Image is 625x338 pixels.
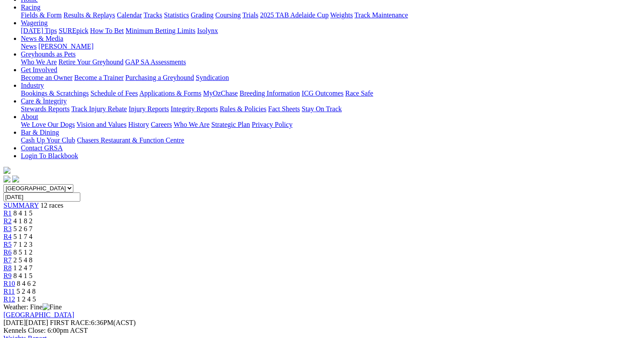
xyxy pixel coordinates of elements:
a: Vision and Values [76,121,126,128]
a: We Love Our Dogs [21,121,75,128]
img: logo-grsa-white.png [3,167,10,174]
a: Results & Replays [63,11,115,19]
a: Industry [21,82,44,89]
a: History [128,121,149,128]
a: Weights [330,11,353,19]
a: R3 [3,225,12,232]
div: News & Media [21,43,622,50]
div: Get Involved [21,74,622,82]
a: SUREpick [59,27,88,34]
span: 5 2 6 7 [13,225,33,232]
a: SUMMARY [3,202,39,209]
a: ICG Outcomes [302,89,343,97]
span: 5 1 7 4 [13,233,33,240]
a: Integrity Reports [171,105,218,113]
a: Become a Trainer [74,74,124,81]
span: 8 5 1 2 [13,249,33,256]
a: MyOzChase [203,89,238,97]
a: 2025 TAB Adelaide Cup [260,11,329,19]
a: Login To Blackbook [21,152,78,159]
a: Racing [21,3,40,11]
a: R5 [3,241,12,248]
a: [PERSON_NAME] [38,43,93,50]
a: Stewards Reports [21,105,69,113]
span: 12 races [40,202,63,209]
a: Contact GRSA [21,144,62,152]
a: Privacy Policy [252,121,293,128]
span: 1 2 4 7 [13,264,33,272]
div: Wagering [21,27,622,35]
span: 2 5 4 8 [13,256,33,264]
span: 8 4 6 2 [17,280,36,287]
a: Greyhounds as Pets [21,50,76,58]
a: Isolynx [197,27,218,34]
a: Who We Are [174,121,210,128]
span: 7 1 2 3 [13,241,33,248]
a: Get Involved [21,66,57,73]
span: R7 [3,256,12,264]
a: Grading [191,11,214,19]
a: Fact Sheets [268,105,300,113]
span: Weather: Fine [3,303,62,311]
a: News [21,43,36,50]
div: Industry [21,89,622,97]
a: Track Maintenance [355,11,408,19]
a: Fields & Form [21,11,62,19]
a: R9 [3,272,12,279]
a: Tracks [144,11,162,19]
a: [DATE] Tips [21,27,57,34]
a: R11 [3,288,15,295]
a: Purchasing a Greyhound [125,74,194,81]
a: R2 [3,217,12,225]
a: Become an Owner [21,74,72,81]
a: Minimum Betting Limits [125,27,195,34]
img: facebook.svg [3,176,10,182]
div: About [21,121,622,129]
a: Who We Are [21,58,57,66]
a: GAP SA Assessments [125,58,186,66]
a: R8 [3,264,12,272]
a: How To Bet [90,27,124,34]
div: Racing [21,11,622,19]
a: Syndication [196,74,229,81]
div: Greyhounds as Pets [21,58,622,66]
a: Applications & Forms [139,89,201,97]
span: 8 4 1 5 [13,209,33,217]
img: twitter.svg [12,176,19,182]
a: Retire Your Greyhound [59,58,124,66]
a: Trials [242,11,258,19]
div: Kennels Close: 6:00pm ACST [3,327,622,335]
img: Fine [43,303,62,311]
div: Bar & Dining [21,136,622,144]
a: Wagering [21,19,48,27]
span: 8 4 1 5 [13,272,33,279]
span: 1 2 4 5 [17,295,36,303]
span: [DATE] [3,319,26,326]
a: About [21,113,38,120]
a: Calendar [117,11,142,19]
a: Cash Up Your Club [21,136,75,144]
div: Care & Integrity [21,105,622,113]
span: [DATE] [3,319,48,326]
a: R10 [3,280,15,287]
a: R1 [3,209,12,217]
a: Injury Reports [128,105,169,113]
a: Statistics [164,11,189,19]
span: R12 [3,295,15,303]
a: Chasers Restaurant & Function Centre [77,136,184,144]
span: R6 [3,249,12,256]
a: Care & Integrity [21,97,67,105]
a: Bar & Dining [21,129,59,136]
a: R4 [3,233,12,240]
a: Bookings & Scratchings [21,89,89,97]
span: 6:36PM(ACST) [50,319,136,326]
a: Coursing [215,11,241,19]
